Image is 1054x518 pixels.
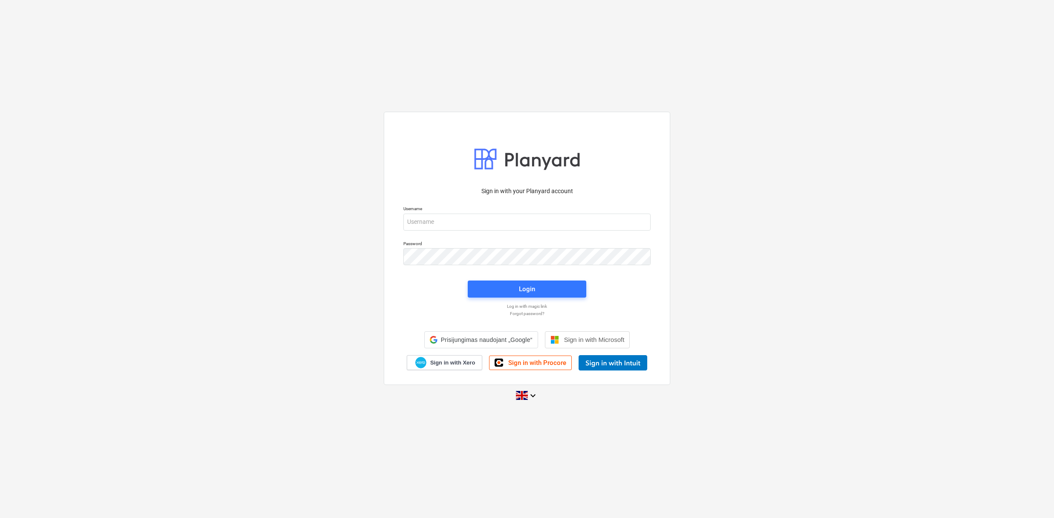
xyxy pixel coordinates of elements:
p: Username [403,206,651,213]
span: Sign in with Procore [508,359,566,367]
input: Username [403,214,651,231]
p: Password [403,241,651,248]
button: Login [468,281,586,298]
span: Sign in with Microsoft [564,336,625,343]
p: Sign in with your Planyard account [403,187,651,196]
a: Sign in with Xero [407,355,483,370]
a: Log in with magic link [399,304,655,309]
span: Prisijungimas naudojant „Google“ [441,336,533,343]
a: Forgot password? [399,311,655,316]
img: Microsoft logo [550,336,559,344]
div: Prisijungimas naudojant „Google“ [424,331,538,348]
img: Xero logo [415,357,426,368]
span: Sign in with Xero [430,359,475,367]
i: keyboard_arrow_down [528,391,538,401]
a: Sign in with Procore [489,356,572,370]
div: Login [519,284,535,295]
